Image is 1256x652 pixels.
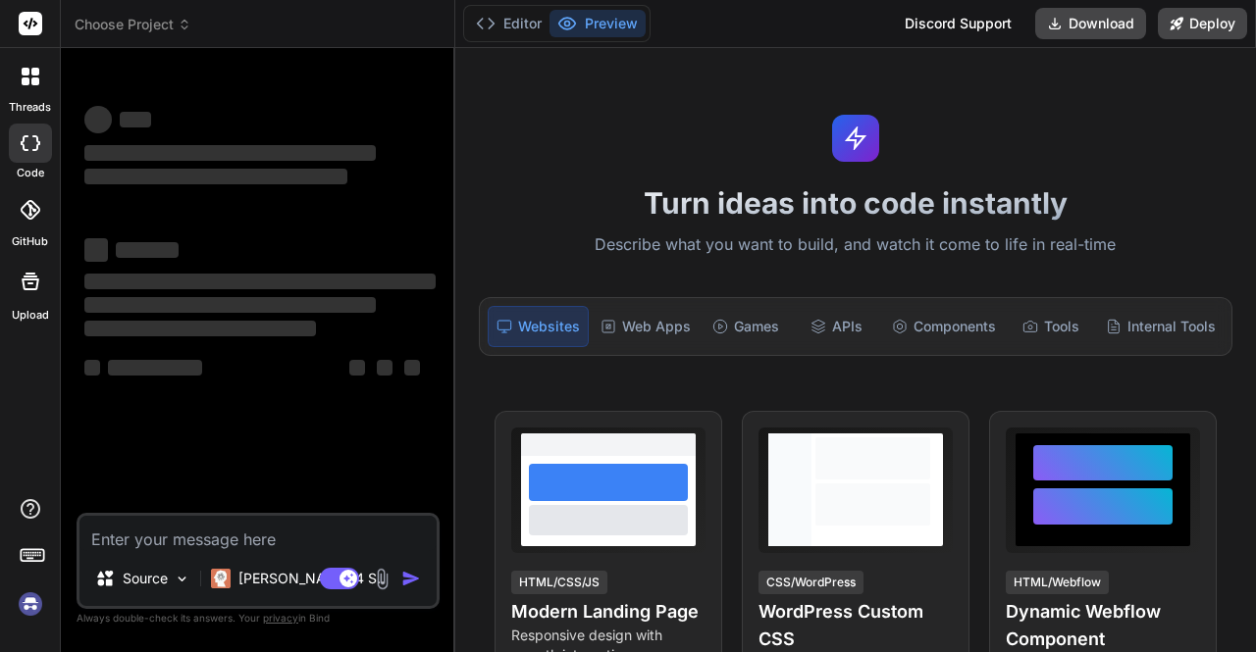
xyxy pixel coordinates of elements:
[238,569,385,588] p: [PERSON_NAME] 4 S..
[884,306,1004,347] div: Components
[84,297,376,313] span: ‌
[211,569,231,588] img: Claude 4 Sonnet
[12,233,48,250] label: GitHub
[1098,306,1224,347] div: Internal Tools
[84,238,108,262] span: ‌
[1035,8,1146,39] button: Download
[511,571,607,594] div: HTML/CSS/JS
[793,306,879,347] div: APIs
[703,306,789,347] div: Games
[84,169,347,184] span: ‌
[84,321,316,336] span: ‌
[404,360,420,376] span: ‌
[401,569,421,588] img: icon
[511,598,706,626] h4: Modern Landing Page
[120,112,151,127] span: ‌
[371,568,393,590] img: attachment
[123,569,168,588] p: Source
[17,165,44,181] label: code
[84,274,436,289] span: ‌
[468,10,549,37] button: Editor
[377,360,392,376] span: ‌
[84,360,100,376] span: ‌
[1158,8,1247,39] button: Deploy
[263,612,298,624] span: privacy
[14,587,47,621] img: signin
[593,306,699,347] div: Web Apps
[9,99,51,116] label: threads
[12,307,49,324] label: Upload
[1008,306,1094,347] div: Tools
[893,8,1023,39] div: Discord Support
[467,232,1244,258] p: Describe what you want to build, and watch it come to life in real-time
[174,571,190,587] img: Pick Models
[1006,571,1109,594] div: HTML/Webflow
[108,360,202,376] span: ‌
[116,242,179,258] span: ‌
[84,145,376,161] span: ‌
[488,306,589,347] div: Websites
[75,15,191,34] span: Choose Project
[467,185,1244,221] h1: Turn ideas into code instantly
[77,609,440,627] p: Always double-check its answers. Your in Bind
[349,360,365,376] span: ‌
[759,571,863,594] div: CSS/WordPress
[549,10,646,37] button: Preview
[84,106,112,133] span: ‌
